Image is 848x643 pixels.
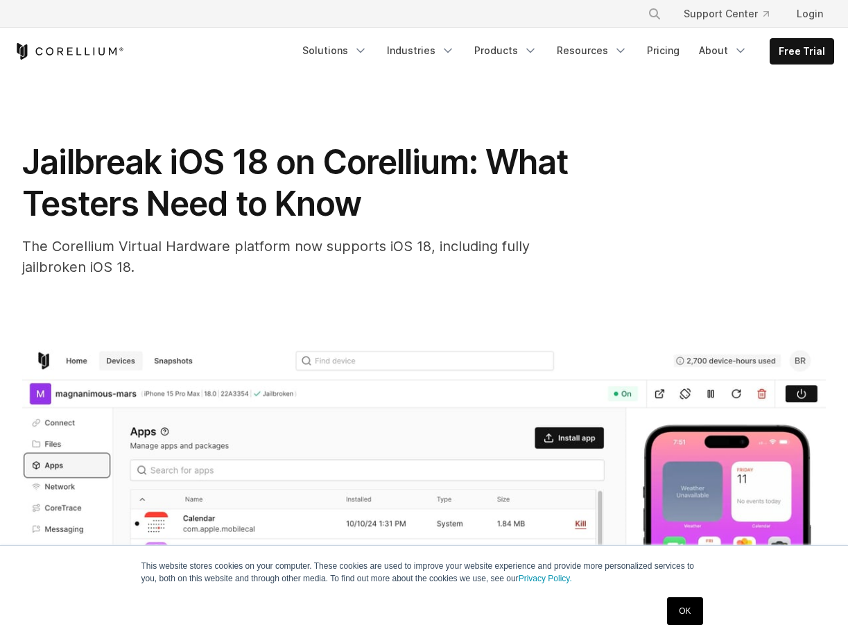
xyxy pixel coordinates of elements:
[22,142,568,224] span: Jailbreak iOS 18 on Corellium: What Testers Need to Know
[379,38,463,63] a: Industries
[691,38,756,63] a: About
[639,38,688,63] a: Pricing
[631,1,834,26] div: Navigation Menu
[466,38,546,63] a: Products
[548,38,636,63] a: Resources
[22,238,530,275] span: The Corellium Virtual Hardware platform now supports iOS 18, including fully jailbroken iOS 18.
[673,1,780,26] a: Support Center
[786,1,834,26] a: Login
[294,38,834,65] div: Navigation Menu
[642,1,667,26] button: Search
[770,39,833,64] a: Free Trial
[667,597,702,625] a: OK
[519,574,572,583] a: Privacy Policy.
[141,560,707,585] p: This website stores cookies on your computer. These cookies are used to improve your website expe...
[294,38,376,63] a: Solutions
[14,43,124,60] a: Corellium Home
